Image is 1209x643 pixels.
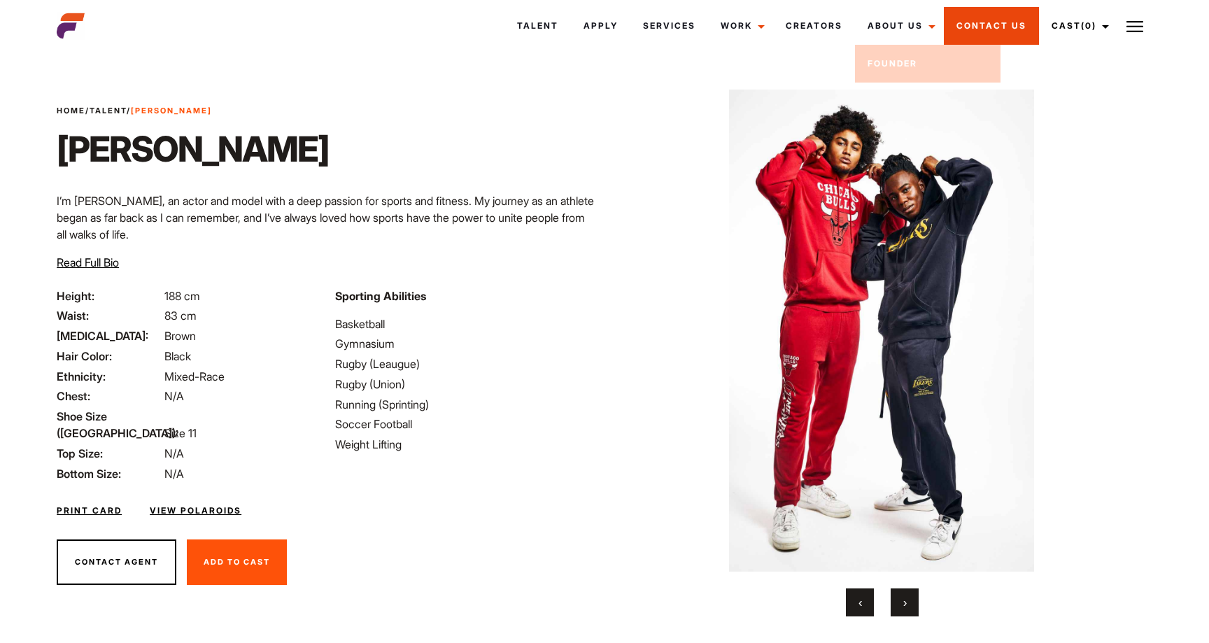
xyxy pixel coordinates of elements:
[57,128,329,170] h1: [PERSON_NAME]
[57,255,119,269] span: Read Full Bio
[335,335,596,352] li: Gymnasium
[57,192,596,243] p: I’m [PERSON_NAME], an actor and model with a deep passion for sports and fitness. My journey as a...
[164,389,184,403] span: N/A
[164,426,197,440] span: Size 11
[504,7,571,45] a: Talent
[57,327,162,344] span: [MEDICAL_DATA]:
[944,7,1039,45] a: Contact Us
[57,465,162,482] span: Bottom Size:
[57,307,162,324] span: Waist:
[637,90,1126,572] img: pib8_28Q
[164,329,196,343] span: Brown
[335,355,596,372] li: Rugby (Leaugue)
[164,369,225,383] span: Mixed-Race
[164,289,200,303] span: 188 cm
[204,557,270,567] span: Add To Cast
[1081,20,1096,31] span: (0)
[164,349,191,363] span: Black
[187,539,287,586] button: Add To Cast
[1039,7,1117,45] a: Cast(0)
[164,467,184,481] span: N/A
[57,539,176,586] button: Contact Agent
[57,408,162,441] span: Shoe Size ([GEOGRAPHIC_DATA]):
[90,106,127,115] a: Talent
[57,106,85,115] a: Home
[855,7,944,45] a: About Us
[1126,18,1143,35] img: Burger icon
[630,7,708,45] a: Services
[335,396,596,413] li: Running (Sprinting)
[57,288,162,304] span: Height:
[57,105,212,117] span: / /
[57,254,119,271] button: Read Full Bio
[131,106,212,115] strong: [PERSON_NAME]
[858,595,862,609] span: Previous
[164,309,197,323] span: 83 cm
[335,436,596,453] li: Weight Lifting
[335,316,596,332] li: Basketball
[335,376,596,393] li: Rugby (Union)
[708,7,773,45] a: Work
[335,289,426,303] strong: Sporting Abilities
[57,388,162,404] span: Chest:
[855,45,1001,83] a: Founder
[773,7,855,45] a: Creators
[571,7,630,45] a: Apply
[150,504,241,517] a: View Polaroids
[903,595,907,609] span: Next
[335,416,596,432] li: Soccer Football
[57,445,162,462] span: Top Size:
[57,348,162,365] span: Hair Color:
[57,368,162,385] span: Ethnicity:
[57,12,85,40] img: cropped-aefm-brand-fav-22-square.png
[57,504,122,517] a: Print Card
[164,446,184,460] span: N/A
